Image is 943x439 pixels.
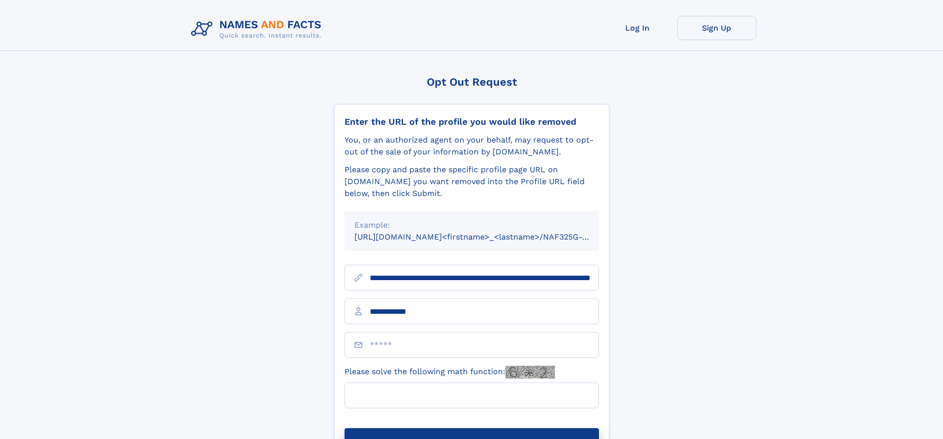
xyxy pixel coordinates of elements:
div: Opt Out Request [334,76,609,88]
div: Please copy and paste the specific profile page URL on [DOMAIN_NAME] you want removed into the Pr... [345,164,599,199]
div: Example: [354,219,589,231]
small: [URL][DOMAIN_NAME]<firstname>_<lastname>/NAF325G-xxxxxxxx [354,232,618,242]
a: Sign Up [677,16,756,40]
div: You, or an authorized agent on your behalf, may request to opt-out of the sale of your informatio... [345,134,599,158]
div: Enter the URL of the profile you would like removed [345,116,599,127]
a: Log In [598,16,677,40]
img: Logo Names and Facts [187,16,330,43]
label: Please solve the following math function: [345,366,555,379]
